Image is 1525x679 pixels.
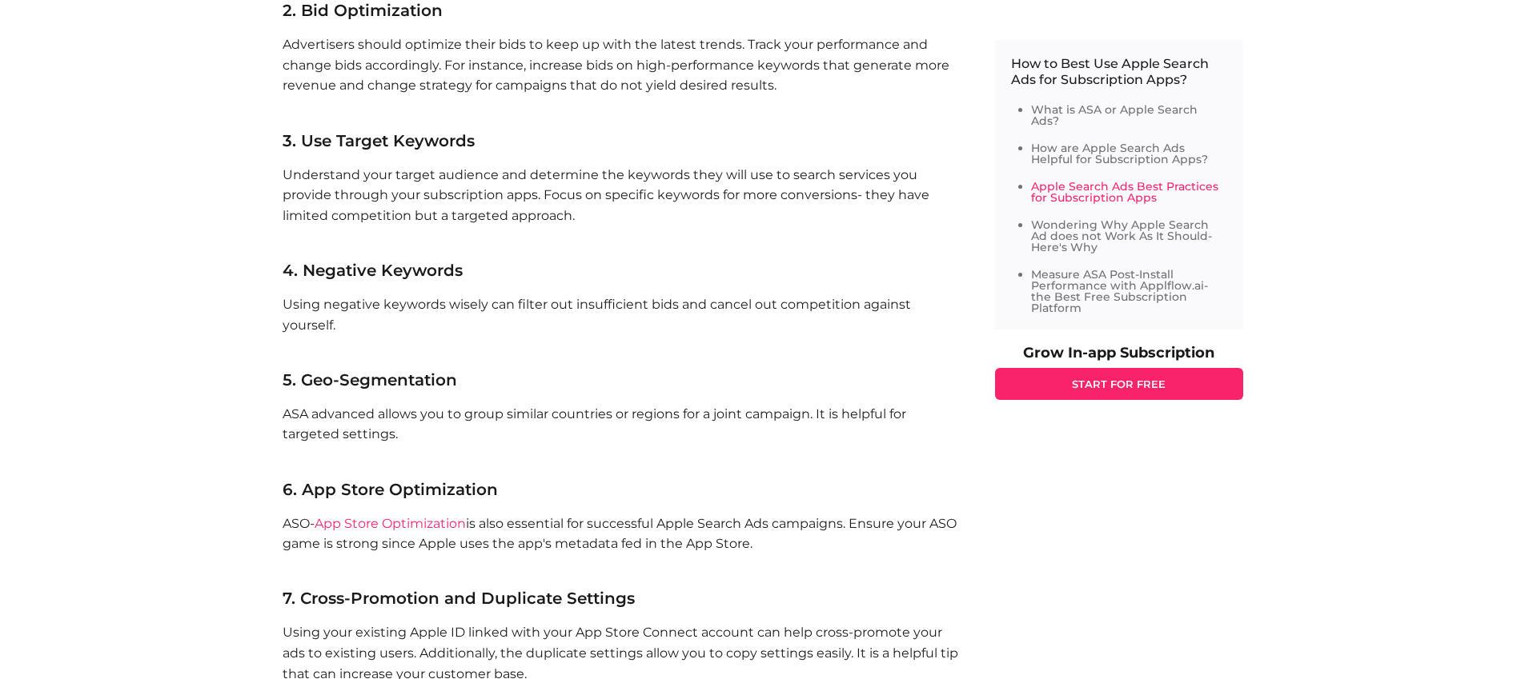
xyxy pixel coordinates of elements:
h3: 6. App Store Optimization [283,481,963,497]
a: What is ASA or Apple Search Ads? [1031,102,1198,128]
p: How to Best Use Apple Search Ads for Subscription Apps? [1011,56,1227,88]
a: Apple Search Ads Best Practices for Subscription Apps [1031,179,1218,205]
p: Understand your target audience and determine the keywords they will use to search services you p... [283,165,963,246]
a: Wondering Why Apple Search Ad does not Work As It Should- Here's Why [1031,218,1212,254]
h3: 3. Use Target Keywords [283,133,963,149]
a: START FOR FREE [995,368,1243,400]
a: Measure ASA Post-Install Performance with Applflow.ai- the Best Free Subscription Platform [1031,267,1208,315]
h3: 7. Cross-Promotion and Duplicate Settings [283,590,963,606]
p: Advertisers should optimize their bids to keep up with the latest trends. Track your performance ... [283,34,963,116]
a: How are Apple Search Ads Helpful for Subscription Apps? [1031,141,1208,166]
p: Grow In-app Subscription [995,345,1243,360]
h3: 4. Negative Keywords [283,262,963,278]
h3: 5. Geo-Segmentation [283,372,963,388]
p: ASO- is also essential for successful Apple Search Ads campaigns. Ensure your ASO game is strong ... [283,513,963,575]
h3: 2. Bid Optimization [283,2,963,18]
p: Using negative keywords wisely can filter out insufficient bids and cancel out competition agains... [283,294,963,356]
p: ASA advanced allows you to group similar countries or regions for a joint campaign. It is helpful... [283,404,963,465]
a: App Store Optimization [315,516,466,531]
